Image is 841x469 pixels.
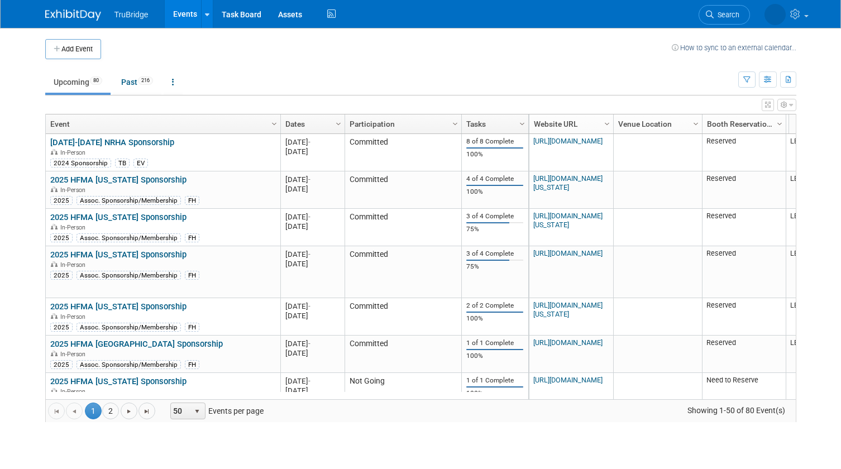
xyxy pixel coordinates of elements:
div: 100% [466,389,523,398]
div: FH [185,271,199,280]
div: 4 of 4 Complete [466,175,523,183]
div: [DATE] [285,376,340,386]
span: In-Person [60,149,89,156]
img: In-Person Event [51,149,58,155]
span: Column Settings [603,119,611,128]
a: Tasks [466,114,521,133]
a: 2025 HFMA [US_STATE] Sponsorship [50,250,187,260]
div: Assoc. Sponsorship/Membership [77,233,181,242]
div: Assoc. Sponsorship/Membership [77,196,181,205]
a: Event [50,114,273,133]
td: Reserved [702,171,786,209]
span: - [308,339,310,348]
div: EV [133,159,148,167]
a: 2025 HFMA [US_STATE] Sponsorship [50,301,187,312]
td: Committed [345,171,461,209]
span: Go to the first page [52,407,61,416]
td: Reserved [702,246,786,298]
div: [DATE] [285,175,340,184]
img: In-Person Event [51,313,58,319]
div: FH [185,233,199,242]
td: Committed [345,246,461,298]
img: Marg Louwagie [721,6,786,18]
div: 100% [466,150,523,159]
a: 2025 HFMA [US_STATE] Sponsorship [50,175,187,185]
img: In-Person Event [51,351,58,356]
a: 2 [102,403,119,419]
div: 2025 [50,323,73,332]
div: [DATE] [285,348,340,358]
span: Column Settings [775,119,784,128]
a: [URL][DOMAIN_NAME] [533,338,603,347]
div: 2025 [50,271,73,280]
span: Column Settings [334,119,343,128]
div: 1 of 1 Complete [466,339,523,347]
span: - [308,250,310,259]
a: [URL][DOMAIN_NAME][US_STATE] [533,212,603,229]
div: 100% [466,188,523,196]
div: FH [185,196,199,205]
a: [URL][DOMAIN_NAME] [533,137,603,145]
td: Reserved [702,298,786,336]
a: Go to the previous page [66,403,83,419]
td: Committed [345,336,461,373]
div: 1 of 1 Complete [466,376,523,385]
span: 1 [85,403,102,419]
span: In-Person [60,224,89,231]
span: 216 [138,76,153,85]
span: Showing 1-50 of 80 Event(s) [677,403,795,418]
td: Need to Reserve [702,373,786,410]
span: - [308,302,310,310]
span: In-Person [60,313,89,320]
img: ExhibitDay [45,9,101,21]
div: 2025 [50,360,73,369]
img: In-Person Event [51,261,58,267]
span: Go to the last page [142,407,151,416]
a: Search [655,5,706,25]
td: Committed [345,134,461,171]
span: In-Person [60,186,89,194]
div: [DATE] [285,222,340,231]
button: Add Event [45,39,101,59]
div: 3 of 4 Complete [466,250,523,258]
a: [URL][DOMAIN_NAME][US_STATE] [533,174,603,192]
a: Column Settings [332,114,345,131]
a: [DATE]-[DATE] NRHA Sponsorship [50,137,174,147]
a: Venue Location [618,114,695,133]
a: Participation [350,114,454,133]
div: 75% [466,262,523,271]
div: 2025 [50,233,73,242]
div: [DATE] [285,311,340,320]
div: [DATE] [285,147,340,156]
a: Column Settings [516,114,528,131]
span: - [308,213,310,221]
div: [DATE] [285,301,340,311]
span: Column Settings [451,119,460,128]
img: In-Person Event [51,186,58,192]
a: Column Settings [268,114,280,131]
a: [URL][DOMAIN_NAME] [533,249,603,257]
a: Go to the last page [138,403,155,419]
div: [DATE] [285,212,340,222]
div: Assoc. Sponsorship/Membership [77,323,181,332]
div: [DATE] [285,386,340,395]
div: Assoc. Sponsorship/Membership [77,360,181,369]
a: Column Settings [601,114,613,131]
span: Go to the next page [125,407,133,416]
div: [DATE] [285,137,340,147]
div: TB [115,159,130,167]
span: 50 [171,403,190,419]
div: [DATE] [285,259,340,269]
div: Assoc. Sponsorship/Membership [77,271,181,280]
td: Not Going [345,373,461,410]
div: 2 of 2 Complete [466,301,523,310]
div: 8 of 8 Complete [466,137,523,146]
div: 100% [466,314,523,323]
span: - [308,138,310,146]
div: [DATE] [285,184,340,194]
a: How to sync to an external calendar... [672,44,796,52]
a: 2025 HFMA [US_STATE] Sponsorship [50,212,187,222]
a: Dates [285,114,337,133]
span: 80 [90,76,102,85]
div: [DATE] [285,250,340,259]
